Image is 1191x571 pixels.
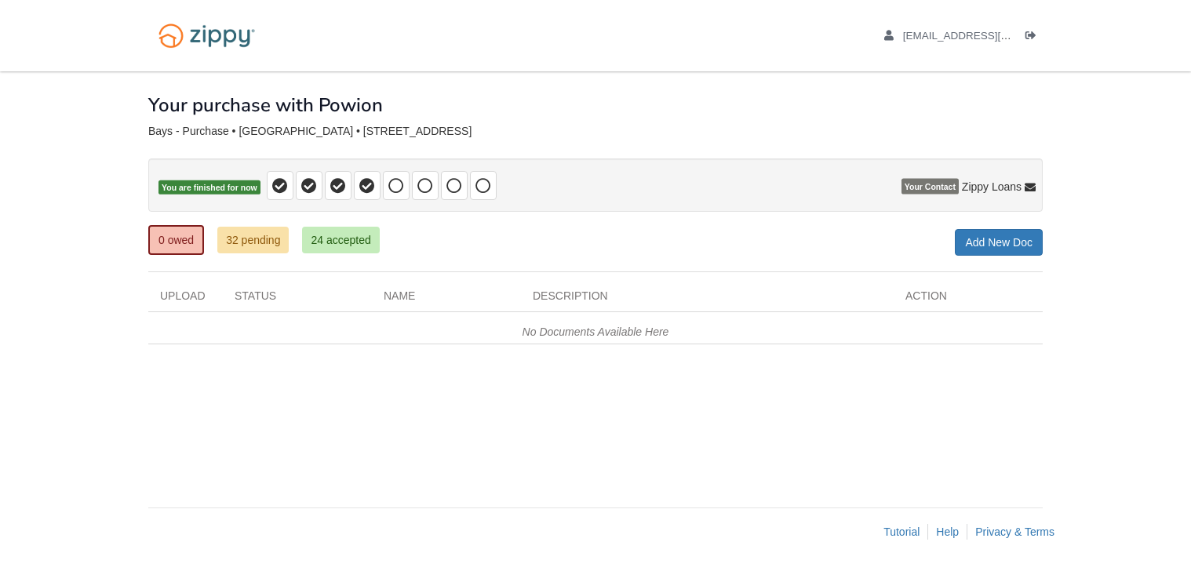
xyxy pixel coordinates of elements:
[936,526,959,538] a: Help
[901,179,959,195] span: Your Contact
[523,326,669,338] em: No Documents Available Here
[148,225,204,255] a: 0 owed
[903,30,1083,42] span: mbays19@gmail.com
[148,16,265,56] img: Logo
[148,288,223,311] div: Upload
[962,179,1022,195] span: Zippy Loans
[158,180,260,195] span: You are finished for now
[883,526,920,538] a: Tutorial
[1025,30,1043,45] a: Log out
[521,288,894,311] div: Description
[148,125,1043,138] div: Bays - Purchase • [GEOGRAPHIC_DATA] • [STREET_ADDRESS]
[223,288,372,311] div: Status
[955,229,1043,256] a: Add New Doc
[217,227,289,253] a: 32 pending
[372,288,521,311] div: Name
[975,526,1054,538] a: Privacy & Terms
[884,30,1083,45] a: edit profile
[302,227,379,253] a: 24 accepted
[148,95,383,115] h1: Your purchase with Powion
[894,288,1043,311] div: Action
